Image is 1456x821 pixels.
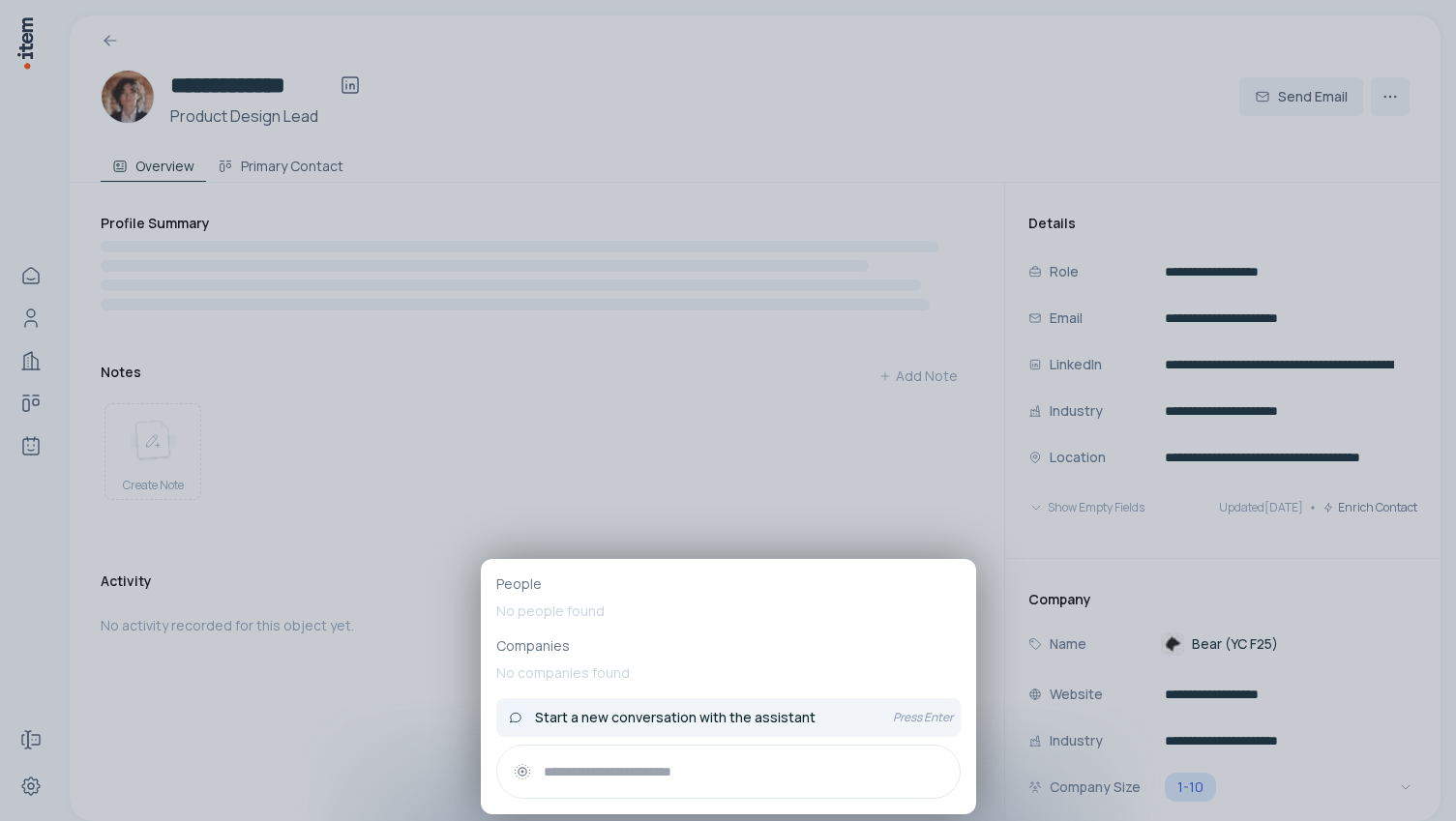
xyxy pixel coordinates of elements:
[496,698,961,737] button: Start a new conversation with the assistantPress Enter
[535,708,816,727] span: Start a new conversation with the assistant
[481,559,976,814] div: PeopleNo people foundCompaniesNo companies foundStart a new conversation with the assistantPress ...
[496,574,961,594] p: People
[496,656,961,690] p: No companies found
[496,594,961,629] p: No people found
[496,636,961,656] p: Companies
[893,710,953,725] p: Press Enter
